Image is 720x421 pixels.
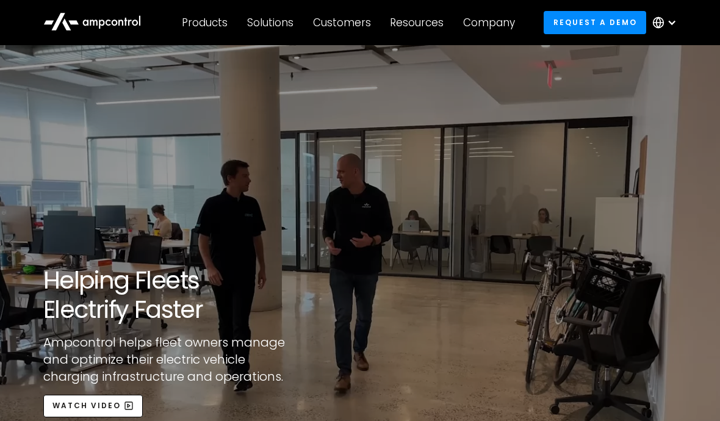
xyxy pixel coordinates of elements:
div: Customers [313,16,371,29]
div: Company [463,16,515,29]
div: Resources [390,16,444,29]
div: Products [182,16,228,29]
div: Solutions [247,16,293,29]
a: Request a demo [544,11,646,34]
